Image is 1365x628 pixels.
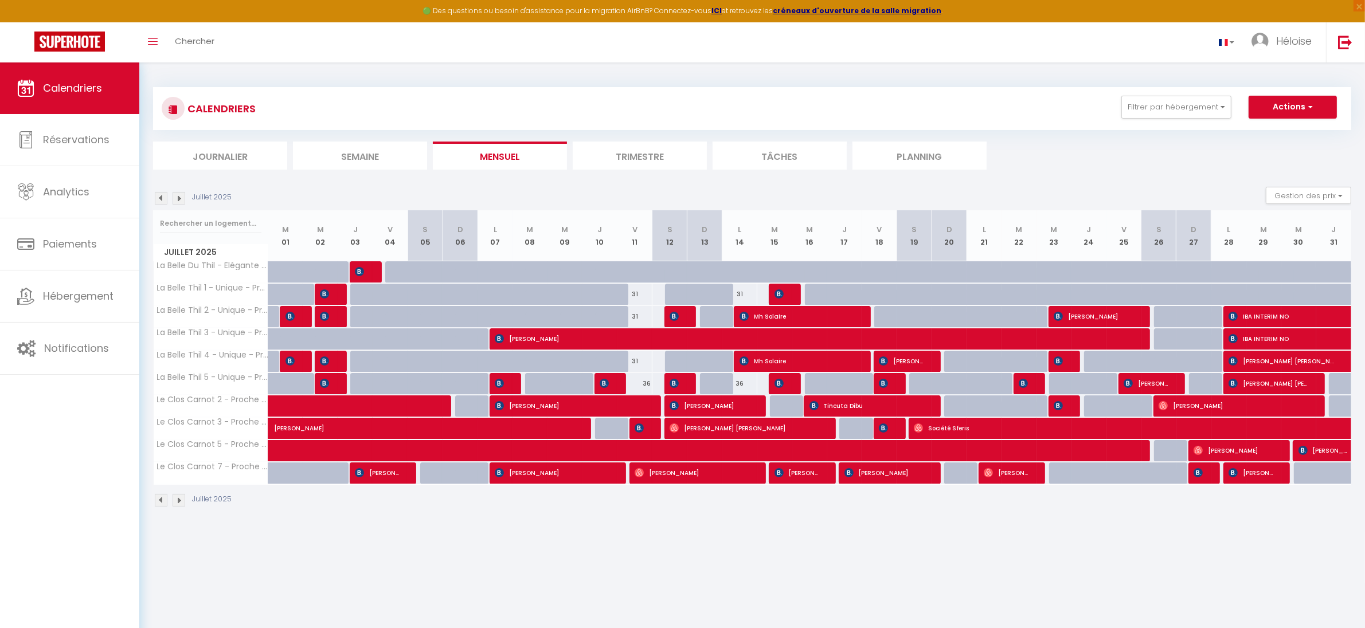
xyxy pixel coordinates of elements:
button: Filtrer par hébergement [1121,96,1231,119]
span: Le Clos Carnot 5 - Proche Commodités [155,440,270,449]
strong: créneaux d'ouverture de la salle migration [773,6,941,15]
span: Paiements [43,237,97,251]
span: Hébergement [43,289,114,303]
li: Semaine [293,142,427,170]
span: La Belle Du Thil - Elégante - Très Spacieuse [155,261,270,270]
span: [PERSON_NAME] [1054,305,1135,327]
th: 15 [757,210,792,261]
abbr: V [632,224,637,235]
span: Calendriers [43,81,102,95]
span: Mh Solaire [740,305,856,327]
a: [PERSON_NAME] [268,418,303,439]
th: 10 [582,210,617,261]
button: Gestion des prix [1266,187,1351,204]
abbr: J [597,224,602,235]
th: 27 [1176,210,1211,261]
div: 31 [722,284,757,305]
th: 16 [792,210,827,261]
abbr: V [1121,224,1127,235]
span: [PERSON_NAME] [355,261,366,282]
img: Super Booking [34,32,105,52]
span: Analytics [43,185,89,199]
abbr: D [946,224,952,235]
th: 06 [443,210,478,261]
span: [PERSON_NAME] [1124,372,1170,394]
span: Le Clos Carnot 2 - Proche Commodités [155,395,270,404]
div: 31 [617,351,652,372]
span: Solenne Berat [600,372,611,394]
h3: CALENDRIERS [185,96,256,121]
th: 31 [1316,210,1351,261]
img: logout [1338,35,1352,49]
th: 01 [268,210,303,261]
span: [PERSON_NAME] [879,372,890,394]
th: 20 [932,210,967,261]
abbr: S [1156,224,1161,235]
span: Mh Solaire [740,350,856,372]
th: 03 [338,210,373,261]
a: ICI [711,6,722,15]
span: Notifications [44,341,109,355]
th: 29 [1246,210,1281,261]
span: [PERSON_NAME] [PERSON_NAME] [PERSON_NAME] [1229,350,1334,372]
span: [PERSON_NAME] [1298,439,1351,461]
span: Société Sferis [914,417,1283,439]
abbr: M [282,224,289,235]
abbr: J [1332,224,1336,235]
span: Chercher [175,35,214,47]
span: [PERSON_NAME] [320,305,331,327]
abbr: S [423,224,428,235]
span: [PERSON_NAME] [670,372,681,394]
th: 19 [897,210,932,261]
a: Chercher [166,22,223,62]
span: [PERSON_NAME] [844,462,926,484]
th: 09 [547,210,582,261]
span: [PERSON_NAME] [495,372,506,394]
abbr: M [1295,224,1302,235]
th: 14 [722,210,757,261]
th: 25 [1106,210,1141,261]
button: Ouvrir le widget de chat LiveChat [9,5,44,39]
abbr: D [457,224,463,235]
span: [PERSON_NAME] [775,283,786,305]
abbr: J [842,224,847,235]
span: [PERSON_NAME] [1019,372,1030,394]
abbr: V [877,224,882,235]
li: Journalier [153,142,287,170]
span: [PERSON_NAME] [PERSON_NAME] [670,417,821,439]
abbr: D [702,224,707,235]
button: Actions [1249,96,1337,119]
span: La Belle Thil 4 - Unique - Proche Aéroport [155,351,270,359]
span: [PERSON_NAME] [1159,395,1310,417]
abbr: J [1087,224,1092,235]
span: Juillet 2025 [154,244,268,261]
span: [PERSON_NAME] [320,372,331,394]
abbr: S [912,224,917,235]
span: [PERSON_NAME] [PERSON_NAME] [984,462,1030,484]
p: Juillet 2025 [192,192,232,203]
span: La Belle Thil 5 - Unique - Proche Aéroport [155,373,270,382]
abbr: M [1051,224,1058,235]
div: 36 [722,373,757,394]
span: [PERSON_NAME] [635,462,751,484]
th: 12 [652,210,687,261]
span: [PERSON_NAME] [274,411,511,433]
span: Le Clos Carnot 7 - Proche Commodités [155,462,270,471]
abbr: L [738,224,741,235]
abbr: M [561,224,568,235]
abbr: D [1191,224,1196,235]
span: [PERSON_NAME] [1229,462,1275,484]
abbr: M [771,224,778,235]
abbr: M [1016,224,1023,235]
abbr: M [527,224,534,235]
th: 04 [373,210,408,261]
span: [PERSON_NAME] [495,328,1136,350]
span: [PERSON_NAME] [670,305,681,327]
th: 08 [513,210,547,261]
th: 21 [967,210,1002,261]
span: [PERSON_NAME] [320,283,331,305]
th: 30 [1281,210,1316,261]
span: [PERSON_NAME] [320,350,331,372]
th: 28 [1211,210,1246,261]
